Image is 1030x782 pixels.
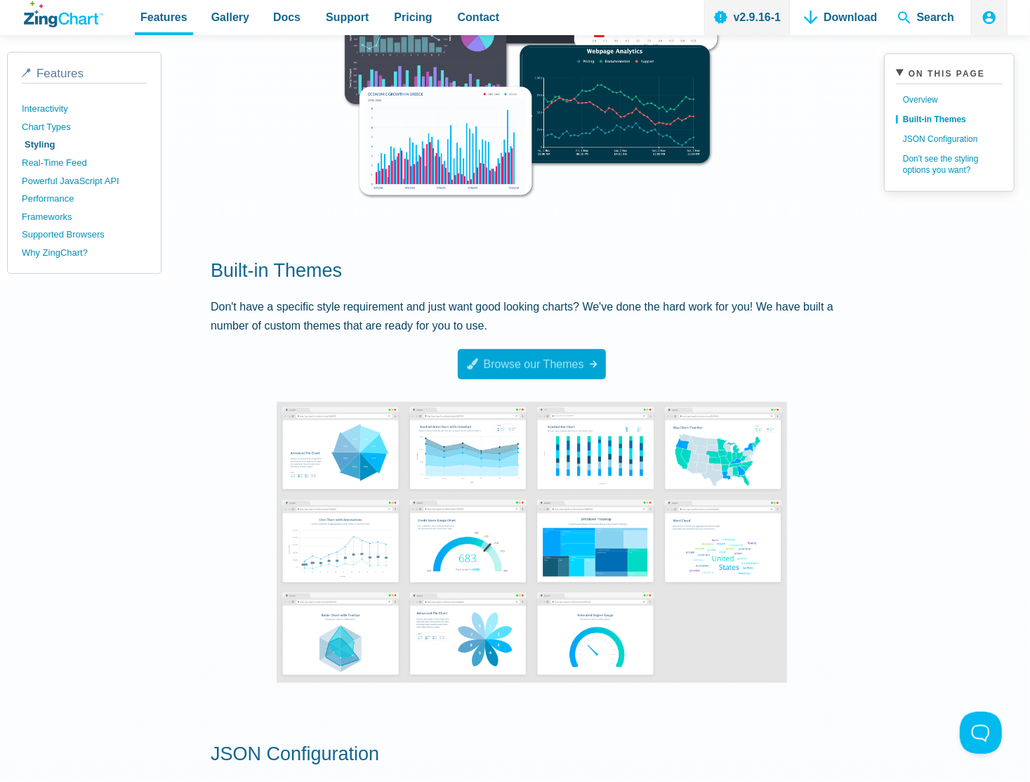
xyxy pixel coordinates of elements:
[22,154,147,172] a: Real-Time Feed
[22,208,147,226] a: Frameworks
[22,67,147,84] a: Features
[22,118,147,136] a: Chart Types
[211,260,342,281] a: Built-in Themes
[22,100,147,118] a: Interactivity
[211,8,249,27] span: Gallery
[458,8,500,27] span: Contact
[896,110,1003,129] a: Built-in Themes
[211,743,379,764] a: JSON Configuration
[469,358,584,370] span: Browse our Themes
[24,1,103,27] a: ZingChart Logo. Click to return to the homepage
[273,8,301,27] span: Docs
[896,149,1003,180] a: Don't see the styling options you want?
[211,297,853,335] p: Don't have a specific style requirement and just want good looking charts? We've done the hard wo...
[458,349,607,379] a: Browse our Themes
[277,402,787,683] img: themes.png
[22,226,147,244] a: Supported Browsers
[140,8,187,27] span: Features
[896,90,1003,110] a: Overview
[22,190,147,208] a: Performance
[960,712,1002,754] iframe: Toggle Customer Support
[326,8,369,27] span: Support
[896,129,1003,149] a: JSON Configuration
[896,65,1003,84] summary: On This Page
[37,67,84,80] span: Features
[22,136,147,154] a: Styling
[22,244,147,262] a: Why ZingChart?
[394,8,432,27] span: Pricing
[22,172,147,190] a: Powerful JavaScript API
